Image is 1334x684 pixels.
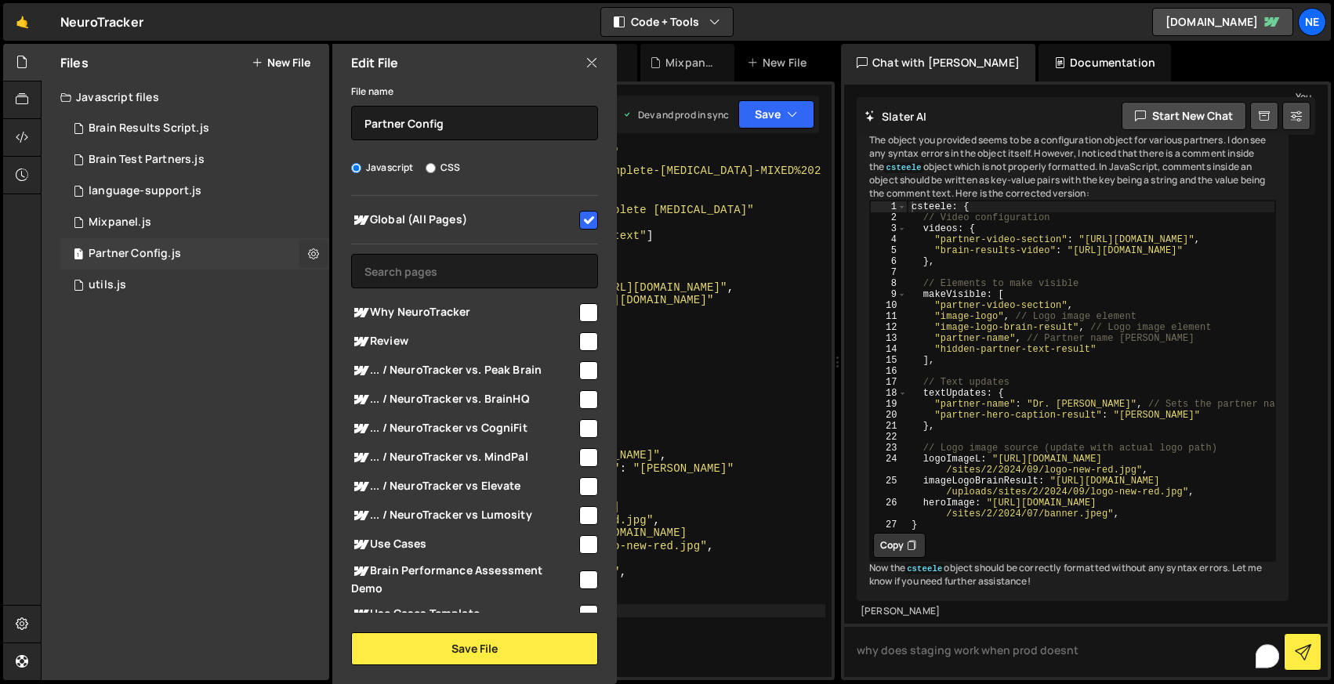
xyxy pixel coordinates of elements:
textarea: To enrich screen reader interactions, please activate Accessibility in Grammarly extension settings [844,624,1328,677]
div: 2 [871,212,907,223]
button: Save File [351,632,598,665]
span: Use Cases [351,535,577,554]
div: 24 [871,454,907,476]
div: 26 [871,498,907,519]
div: 10193/36817.js [60,207,329,238]
span: ... / NeuroTracker vs. BrainHQ [351,390,577,409]
label: File name [351,84,393,100]
div: Javascript files [42,81,329,113]
input: Name [351,106,598,140]
span: 1 [74,249,83,262]
button: Save [738,100,814,128]
div: Brain Results Script.js [89,121,209,136]
span: ... / NeuroTracker vs Lumosity [351,506,577,525]
div: You [887,89,1311,105]
div: 19 [871,399,907,410]
div: 12 [871,322,907,333]
div: 7 [871,267,907,278]
div: 21 [871,421,907,432]
span: ... / NeuroTracker vs CogniFit [351,419,577,438]
button: Code + Tools [601,8,733,36]
div: 17 [871,377,907,388]
a: 🤙 [3,3,42,41]
input: Javascript [351,163,361,173]
div: 8 [871,278,907,289]
input: CSS [426,163,436,173]
h2: Files [60,54,89,71]
a: [DOMAIN_NAME] [1152,8,1293,36]
div: NeuroTracker [60,13,143,31]
button: New File [252,56,310,69]
span: Use Cases Template [351,605,577,624]
div: [PERSON_NAME] [861,605,1285,618]
div: Partner Config.js [89,247,181,261]
a: Ne [1298,8,1326,36]
div: 16 [871,366,907,377]
div: The object you provided seems to be a configuration object for various partners. I don see any sy... [857,121,1289,601]
button: Copy [873,533,926,558]
div: 10193/22976.js [60,270,329,301]
div: Brain Test Partners.js [89,153,205,167]
div: 5 [871,245,907,256]
div: 25 [871,476,907,498]
div: language-support.js [89,184,201,198]
div: 18 [871,388,907,399]
span: ... / NeuroTracker vs. MindPal [351,448,577,467]
span: Review [351,332,577,351]
label: Javascript [351,160,414,176]
div: 1 [871,201,907,212]
div: 20 [871,410,907,421]
div: 14 [871,344,907,355]
div: 23 [871,443,907,454]
div: 11 [871,311,907,322]
h2: Edit File [351,54,398,71]
div: Mixpanel.js [89,215,151,230]
div: 13 [871,333,907,344]
div: 9 [871,289,907,300]
span: ... / NeuroTracker vs. Peak Brain [351,361,577,380]
div: Chat with [PERSON_NAME] [841,44,1035,81]
div: 10193/29405.js [60,176,329,207]
div: Mixpanel.js [665,55,716,71]
input: Search pages [351,254,598,288]
div: utils.js [89,278,126,292]
label: CSS [426,160,460,176]
div: 15 [871,355,907,366]
span: Why NeuroTracker [351,303,577,322]
div: New File [747,55,813,71]
span: Brain Performance Assessment Demo [351,562,577,596]
code: csteele [884,162,923,173]
div: 27 [871,519,907,530]
span: ... / NeuroTracker vs Elevate [351,477,577,496]
div: 10193/44615.js [60,238,329,270]
div: 10193/22950.js [60,113,329,144]
h2: Slater AI [865,109,927,124]
div: 10193/29054.js [60,144,329,176]
div: 4 [871,234,907,245]
code: csteele [905,563,944,574]
div: Documentation [1039,44,1171,81]
div: 6 [871,256,907,267]
div: 22 [871,432,907,443]
div: Dev and prod in sync [622,108,729,121]
span: Global (All Pages) [351,211,577,230]
div: 10 [871,300,907,311]
button: Start new chat [1122,102,1246,130]
div: 3 [871,223,907,234]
